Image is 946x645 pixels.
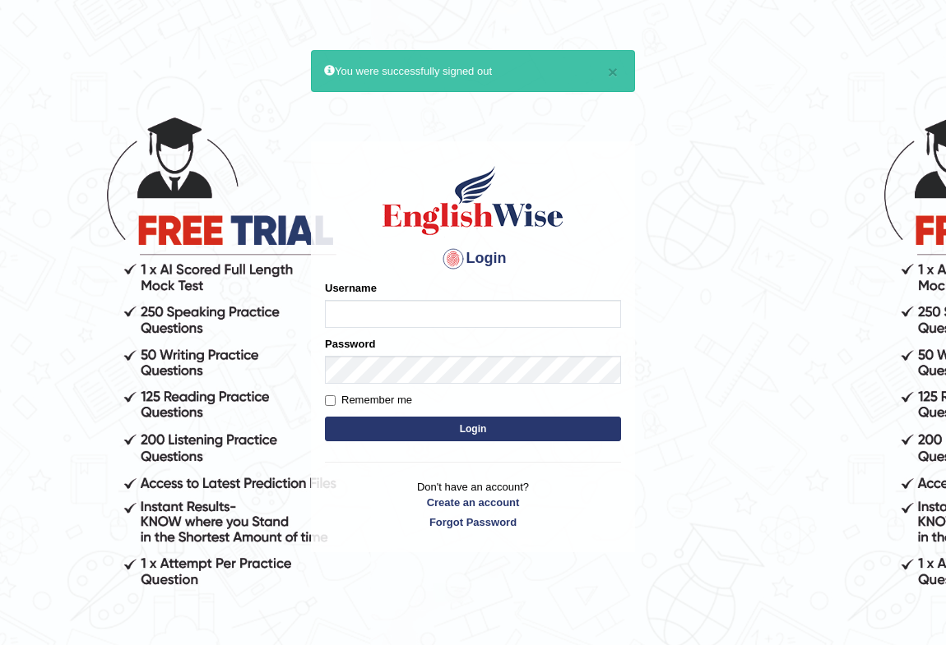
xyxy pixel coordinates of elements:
[325,395,336,406] input: Remember me
[325,479,621,530] p: Don't have an account?
[379,164,567,237] img: Logo of English Wise sign in for intelligent practice with AI
[325,280,377,296] label: Username
[325,246,621,272] h4: Login
[311,50,635,92] div: You were successfully signed out
[325,417,621,441] button: Login
[325,392,412,408] label: Remember me
[608,63,618,81] button: ×
[325,514,621,530] a: Forgot Password
[325,336,375,352] label: Password
[325,495,621,510] a: Create an account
